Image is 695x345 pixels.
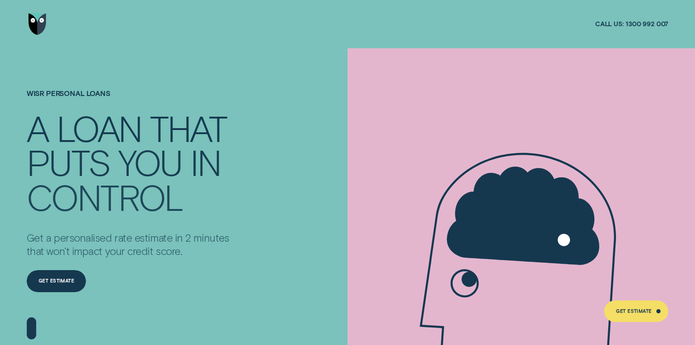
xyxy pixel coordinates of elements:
a: Get Estimate [604,300,668,322]
div: PUTS [27,145,110,179]
div: CONTROL [27,180,183,214]
h4: A LOAN THAT PUTS YOU IN CONTROL [27,111,236,212]
p: Get a personalised rate estimate in 2 minutes that won't impact your credit score. [27,231,236,257]
span: Call us: [595,20,624,28]
img: Wisr [28,13,46,35]
a: Get Estimate [27,270,86,292]
div: YOU [118,145,182,179]
div: THAT [150,111,227,145]
div: LOAN [57,111,142,145]
h1: Wisr Personal Loans [27,89,236,111]
div: IN [190,145,221,179]
div: A [27,111,48,145]
span: 1300 992 007 [626,20,668,28]
a: Call us:1300 992 007 [595,20,668,28]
